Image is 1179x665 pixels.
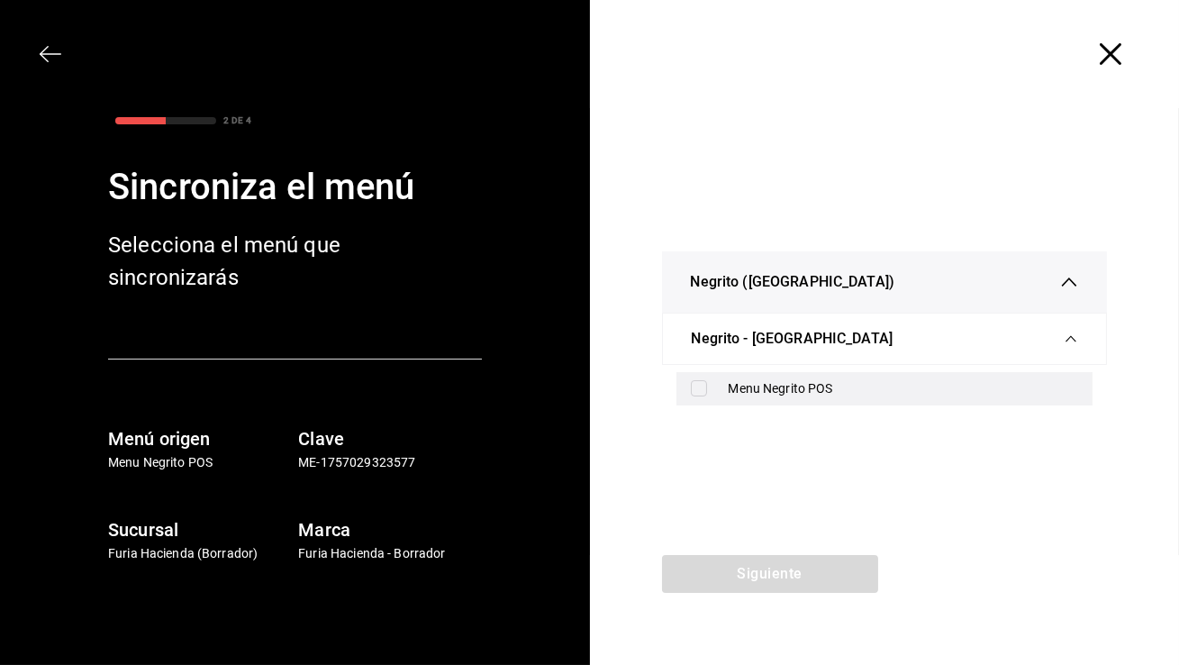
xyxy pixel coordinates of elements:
h6: Menú origen [108,424,291,453]
h6: Marca [298,515,481,544]
p: Menu Negrito POS [108,453,291,472]
p: Furia Hacienda - Borrador [298,544,481,563]
h6: Clave [298,424,481,453]
span: Negrito - [GEOGRAPHIC_DATA] [692,328,893,350]
h6: Sucursal [108,515,291,544]
div: Sincroniza el menú [108,160,482,214]
div: Menu Negrito POS [729,379,1079,398]
p: ME-1757029323577 [298,453,481,472]
span: Negrito ([GEOGRAPHIC_DATA]) [691,271,895,293]
p: Furia Hacienda (Borrador) [108,544,291,563]
div: Selecciona el menú que sincronizarás [108,229,396,294]
div: 2 DE 4 [223,114,251,127]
